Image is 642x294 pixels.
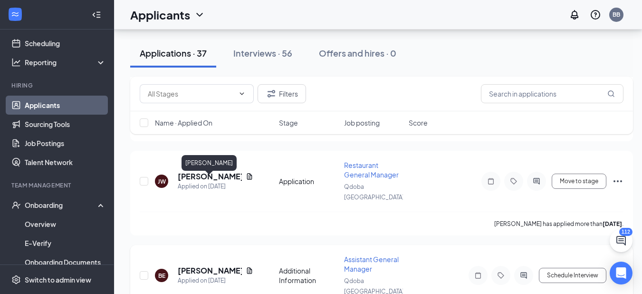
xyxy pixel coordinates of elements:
[233,47,292,59] div: Interviews · 56
[612,176,623,187] svg: Ellipses
[481,84,623,103] input: Search in applications
[485,177,497,185] svg: Note
[531,177,542,185] svg: ActiveChat
[590,9,601,20] svg: QuestionInfo
[11,81,104,89] div: Hiring
[158,177,166,186] div: JW
[158,272,165,280] div: BE
[25,115,106,134] a: Sourcing Tools
[472,272,484,279] svg: Note
[266,88,277,99] svg: Filter
[319,47,396,59] div: Offers and hires · 0
[238,90,246,98] svg: ChevronDown
[25,58,106,67] div: Reporting
[603,220,622,227] b: [DATE]
[25,234,106,253] a: E-Verify
[344,118,380,127] span: Job posting
[607,90,615,98] svg: MagnifyingGlass
[552,174,606,189] button: Move to stage
[10,10,20,19] svg: WorkstreamLogo
[178,276,253,285] div: Applied on [DATE]
[92,10,101,20] svg: Collapse
[178,171,242,182] h5: [PERSON_NAME]
[246,267,253,274] svg: Document
[25,153,106,172] a: Talent Network
[344,183,404,201] span: Qdoba [GEOGRAPHIC_DATA]
[615,235,627,246] svg: ChatActive
[155,118,212,127] span: Name · Applied On
[25,253,106,272] a: Onboarding Documents
[495,272,507,279] svg: Tag
[279,176,338,186] div: Application
[11,58,21,67] svg: Analysis
[11,181,104,189] div: Team Management
[178,265,242,276] h5: [PERSON_NAME]
[279,266,338,285] div: Additional Information
[610,229,632,252] button: ChatActive
[279,118,298,127] span: Stage
[25,134,106,153] a: Job Postings
[148,88,234,99] input: All Stages
[11,200,21,210] svg: UserCheck
[25,34,106,53] a: Scheduling
[569,9,580,20] svg: Notifications
[11,275,21,284] svg: Settings
[518,272,529,279] svg: ActiveChat
[246,173,253,180] svg: Document
[25,96,106,115] a: Applicants
[178,182,253,191] div: Applied on [DATE]
[25,275,91,284] div: Switch to admin view
[25,215,106,234] a: Overview
[130,7,190,23] h1: Applicants
[539,268,606,283] button: Schedule Interview
[344,161,399,179] span: Restaurant General Manager
[494,220,623,228] p: [PERSON_NAME] has applied more than .
[194,9,205,20] svg: ChevronDown
[344,255,399,273] span: Assistant General Manager
[182,155,237,171] div: [PERSON_NAME]
[409,118,428,127] span: Score
[140,47,207,59] div: Applications · 37
[613,10,620,19] div: BB
[25,200,98,210] div: Onboarding
[619,228,632,236] div: 112
[258,84,306,103] button: Filter Filters
[610,262,632,284] div: Open Intercom Messenger
[508,177,519,185] svg: Tag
